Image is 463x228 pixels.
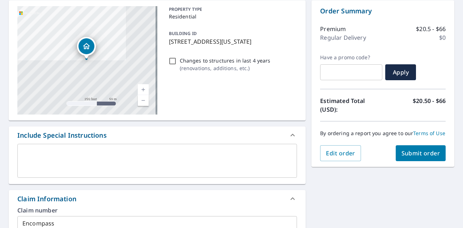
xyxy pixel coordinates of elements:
p: Order Summary [320,6,446,16]
p: Changes to structures in last 4 years [180,57,271,64]
p: PROPERTY TYPE [169,6,294,13]
p: Residential [169,13,294,20]
p: BUILDING ID [169,30,197,36]
label: Have a promo code? [320,54,382,61]
span: Submit order [402,149,440,157]
p: ( renovations, additions, etc. ) [180,64,271,72]
div: Include Special Instructions [9,126,306,144]
div: Dropped pin, building 1, Residential property, 5273 Washington Pl Saint Louis, MO 63108 [77,37,96,59]
span: Apply [391,68,410,76]
a: Current Level 17, Zoom In [138,84,149,95]
a: Current Level 17, Zoom Out [138,95,149,106]
p: $0 [439,33,446,42]
p: By ordering a report you agree to our [320,130,446,137]
div: Include Special Instructions [17,130,107,140]
p: $20.50 - $66 [413,96,446,114]
p: Regular Delivery [320,33,366,42]
p: Estimated Total (USD): [320,96,383,114]
p: Premium [320,25,346,33]
div: Claim Information [9,190,306,207]
button: Edit order [320,145,361,161]
label: Claim number [17,207,297,213]
a: Terms of Use [413,130,445,137]
p: [STREET_ADDRESS][US_STATE] [169,37,294,46]
button: Apply [385,64,416,80]
span: Edit order [326,149,355,157]
div: Claim Information [17,194,76,204]
button: Submit order [396,145,446,161]
p: $20.5 - $66 [416,25,446,33]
